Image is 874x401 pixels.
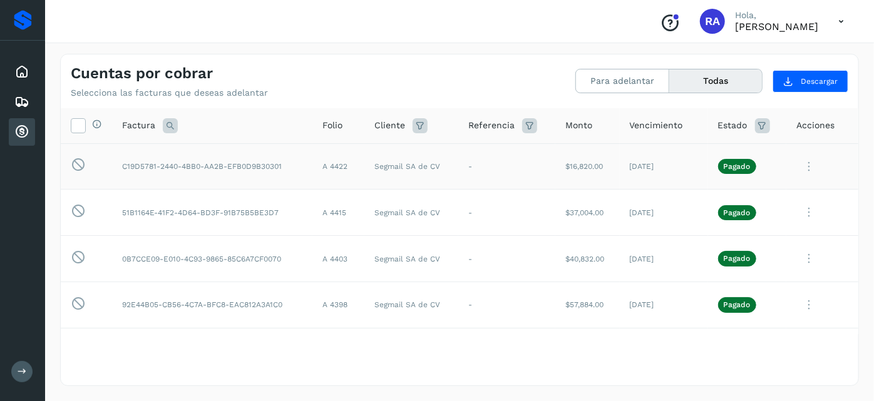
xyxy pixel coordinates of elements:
td: A 4398 [312,282,364,328]
span: Referencia [468,119,515,132]
td: - [458,328,555,374]
p: Pagado [724,254,751,263]
td: Segmail SA de CV [364,236,458,282]
td: [DATE] [620,282,708,328]
td: $40,832.00 [555,236,620,282]
td: A 4422 [312,143,364,190]
td: - [458,236,555,282]
td: A 4377 [312,328,364,374]
td: E9D8E847-C656-4E71-A07A-1403F7033A79 [112,328,312,374]
td: [DATE] [620,190,708,236]
td: A 4415 [312,190,364,236]
span: Cliente [374,119,405,132]
button: Para adelantar [576,69,669,93]
p: Pagado [724,208,751,217]
td: - [458,282,555,328]
td: $57,884.00 [555,282,620,328]
div: Embarques [9,88,35,116]
td: C19D5781-2440-4BB0-AA2B-EFB0D9B30301 [112,143,312,190]
span: Estado [718,119,748,132]
button: Todas [669,69,762,93]
h4: Cuentas por cobrar [71,64,213,83]
div: Inicio [9,58,35,86]
td: [DATE] [620,143,708,190]
span: Monto [565,119,592,132]
p: Hola, [735,10,818,21]
td: Segmail SA de CV [364,143,458,190]
p: Pagado [724,300,751,309]
span: Vencimiento [630,119,683,132]
p: ROGELIO ALVAREZ PALOMO [735,21,818,33]
span: Acciones [796,119,835,132]
div: Cuentas por cobrar [9,118,35,146]
td: $43,964.00 [555,328,620,374]
td: $37,004.00 [555,190,620,236]
span: Factura [122,119,155,132]
td: Segmail SA de CV [364,190,458,236]
td: [DATE] [620,236,708,282]
td: 51B1164E-41F2-4D64-BD3F-91B75B5BE3D7 [112,190,312,236]
td: Segmail SA de CV [364,282,458,328]
td: $16,820.00 [555,143,620,190]
td: 92E44B05-CB56-4C7A-BFC8-EAC812A3A1C0 [112,282,312,328]
td: Segmail SA de CV [364,328,458,374]
td: - [458,143,555,190]
span: Folio [322,119,342,132]
p: Pagado [724,162,751,171]
button: Descargar [773,70,848,93]
td: - [458,190,555,236]
p: Selecciona las facturas que deseas adelantar [71,88,268,98]
td: 0B7CCE09-E010-4C93-9865-85C6A7CF0070 [112,236,312,282]
td: [DATE] [620,328,708,374]
span: Descargar [801,76,838,87]
td: A 4403 [312,236,364,282]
